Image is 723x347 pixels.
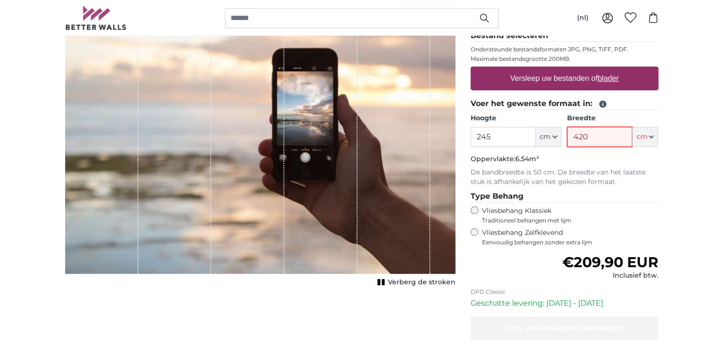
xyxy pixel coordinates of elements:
button: cm [632,127,658,147]
label: Hoogte [471,114,561,123]
label: Breedte [567,114,658,123]
button: Aan winkelwagen toevoegen [471,317,658,339]
div: Inclusief btw. [562,271,658,280]
span: cm [636,132,647,142]
label: Vliesbehang Klassiek [482,206,641,224]
button: Verberg de stroken [375,276,455,289]
span: Eenvoudig behangen zonder extra lijm [482,239,658,246]
u: blader [598,74,618,82]
span: Traditioneel behangen met lijm [482,217,641,224]
legend: Voer het gewenste formaat in: [471,98,658,110]
p: Geschatte levering: [DATE] - [DATE] [471,298,658,309]
legend: Type Behang [471,191,658,202]
p: Maximale bestandsgrootte 200MB. [471,55,658,63]
span: cm [540,132,550,142]
span: €209,90 EUR [562,253,658,271]
p: Oppervlakte: [471,154,658,164]
legend: Bestand selecteren [471,30,658,42]
label: Vliesbehang Zelfklevend [482,228,658,246]
span: Verberg de stroken [388,278,455,287]
label: Versleep uw bestanden of [506,69,623,88]
p: De bandbreedte is 50 cm. De breedte van het laatste stuk is afhankelijk van het gekozen formaat. [471,168,658,187]
button: cm [536,127,561,147]
img: Betterwalls [65,6,127,30]
p: Ondersteunde bestandsformaten JPG, PNG, TIFF, PDF. [471,46,658,53]
span: 6.54m² [515,154,539,163]
span: Aan winkelwagen toevoegen [506,323,623,332]
p: DPD Classic [471,288,658,296]
button: (nl) [569,10,596,27]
